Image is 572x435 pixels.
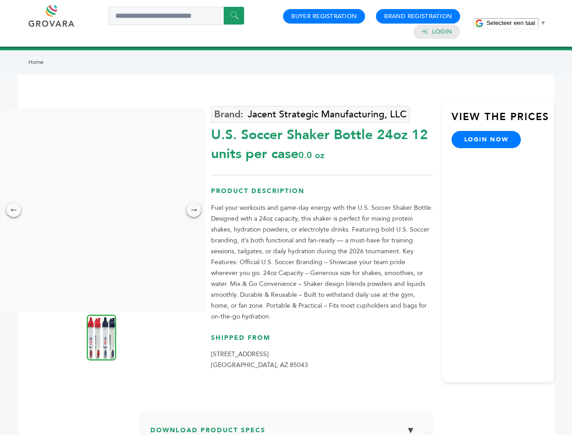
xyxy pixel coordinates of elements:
[211,333,433,349] h3: Shipped From
[29,58,43,66] a: Home
[540,19,546,26] span: ▼
[432,28,452,36] a: Login
[452,131,521,148] a: login now
[87,314,116,360] img: U.S. Soccer Shaker Bottle – 24oz 12 units per case 0.0 oz
[298,149,324,161] span: 0.0 oz
[187,203,201,217] div: →
[211,106,410,123] a: Jacent Strategic Manufacturing, LLC
[452,110,554,131] h3: View the Prices
[486,19,535,26] span: Selecteer een taal
[211,349,433,371] p: [STREET_ADDRESS] [GEOGRAPHIC_DATA], AZ 85043
[211,203,433,322] p: Fuel your workouts and game-day energy with the U.S. Soccer Shaker Bottle. Designed with a 24oz c...
[211,187,433,203] h3: Product Description
[108,7,244,25] input: Search a product or brand...
[486,19,546,26] a: Selecteer een taal​
[384,12,452,20] a: Brand Registration
[6,203,21,217] div: ←
[291,12,357,20] a: Buyer Registration
[211,121,433,164] div: U.S. Soccer Shaker Bottle 24oz 12 units per case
